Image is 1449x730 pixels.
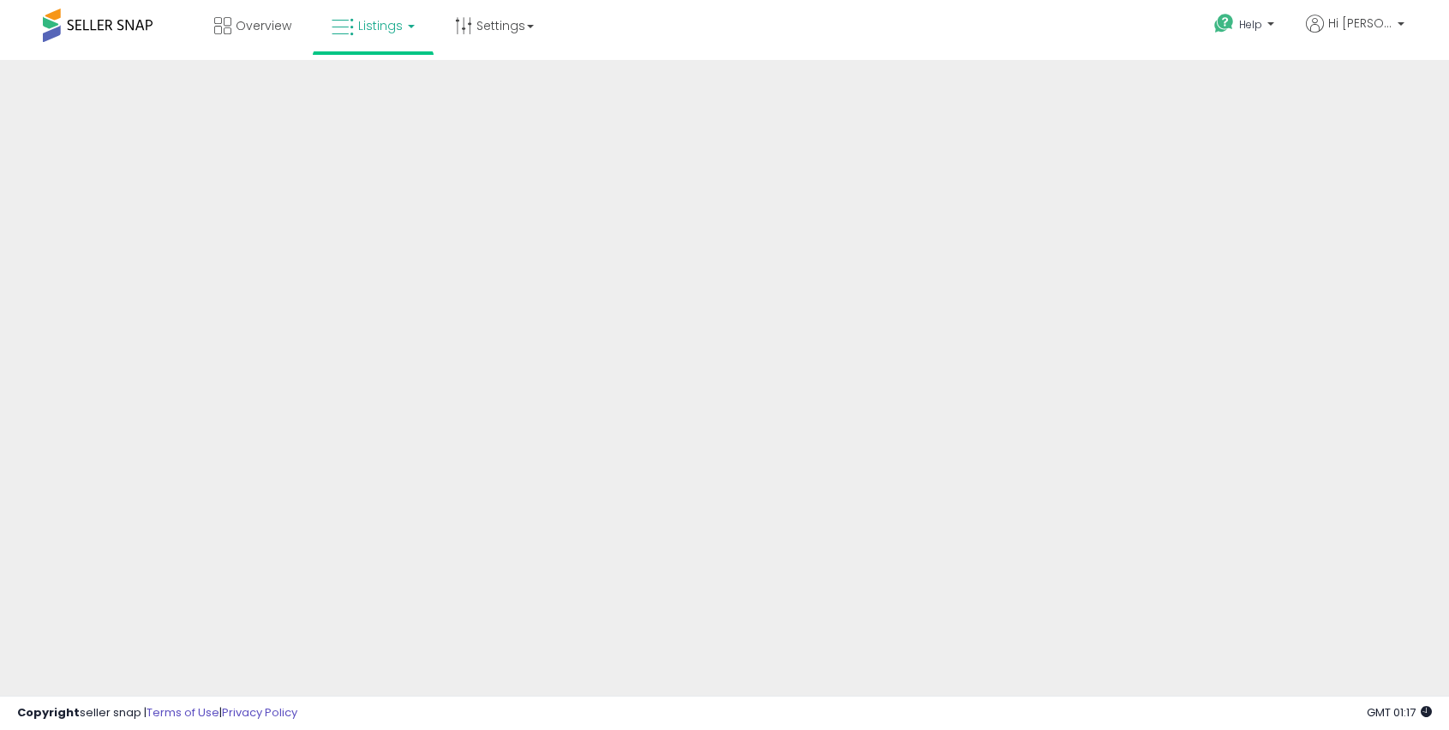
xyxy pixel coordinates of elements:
span: 2025-08-17 01:17 GMT [1367,704,1432,721]
a: Privacy Policy [222,704,297,721]
i: Get Help [1213,13,1235,34]
span: Hi [PERSON_NAME] [1328,15,1392,32]
a: Terms of Use [147,704,219,721]
span: Help [1239,17,1262,32]
span: Overview [236,17,291,34]
strong: Copyright [17,704,80,721]
a: Hi [PERSON_NAME] [1306,15,1404,53]
span: Listings [358,17,403,34]
div: seller snap | | [17,705,297,721]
